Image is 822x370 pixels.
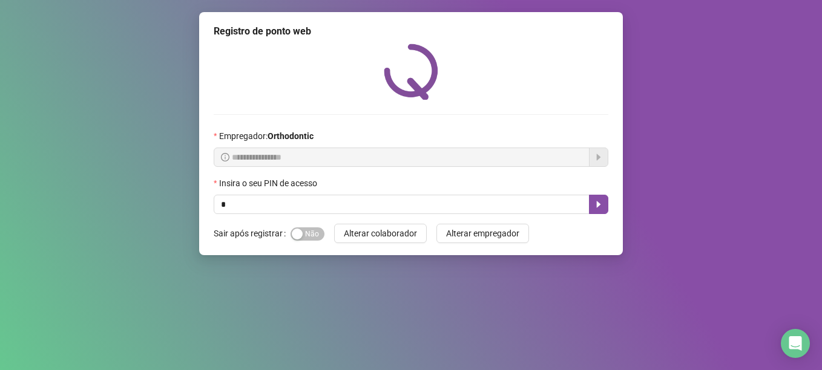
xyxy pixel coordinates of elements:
[781,329,810,358] div: Open Intercom Messenger
[446,227,519,240] span: Alterar empregador
[436,224,529,243] button: Alterar empregador
[594,200,603,209] span: caret-right
[384,44,438,100] img: QRPoint
[219,129,314,143] span: Empregador :
[214,177,325,190] label: Insira o seu PIN de acesso
[268,131,314,141] strong: Orthodontic
[214,24,608,39] div: Registro de ponto web
[334,224,427,243] button: Alterar colaborador
[344,227,417,240] span: Alterar colaborador
[214,224,291,243] label: Sair após registrar
[221,153,229,161] span: info-circle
